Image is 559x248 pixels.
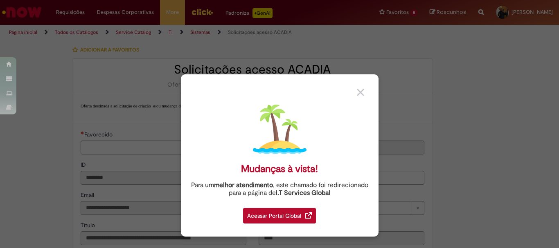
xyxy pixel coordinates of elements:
[253,103,307,156] img: island.png
[187,181,372,197] div: Para um , este chamado foi redirecionado para a página de
[357,89,364,96] img: close_button_grey.png
[243,208,316,223] div: Acessar Portal Global
[214,181,273,189] strong: melhor atendimento
[276,184,330,197] a: I.T Services Global
[241,163,318,175] div: Mudanças à vista!
[305,212,312,219] img: redirect_link.png
[243,203,316,223] a: Acessar Portal Global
